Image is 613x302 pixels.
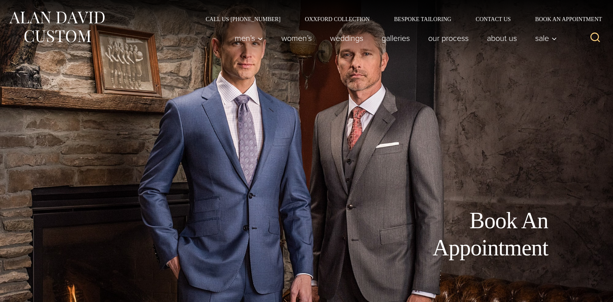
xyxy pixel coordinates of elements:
a: Women’s [272,30,321,46]
button: View Search Form [585,28,605,48]
nav: Primary Navigation [226,30,562,46]
h1: Book An Appointment [366,207,548,261]
a: Our Process [419,30,478,46]
a: About Us [478,30,526,46]
a: Galleries [373,30,419,46]
a: Bespoke Tailoring [382,16,463,22]
a: Contact Us [463,16,523,22]
span: Sale [535,34,557,42]
img: Alan David Custom [8,9,105,45]
a: Book an Appointment [523,16,605,22]
span: Men’s [235,34,263,42]
a: Oxxford Collection [293,16,382,22]
a: weddings [321,30,373,46]
nav: Secondary Navigation [193,16,605,22]
a: Call Us [PHONE_NUMBER] [193,16,293,22]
